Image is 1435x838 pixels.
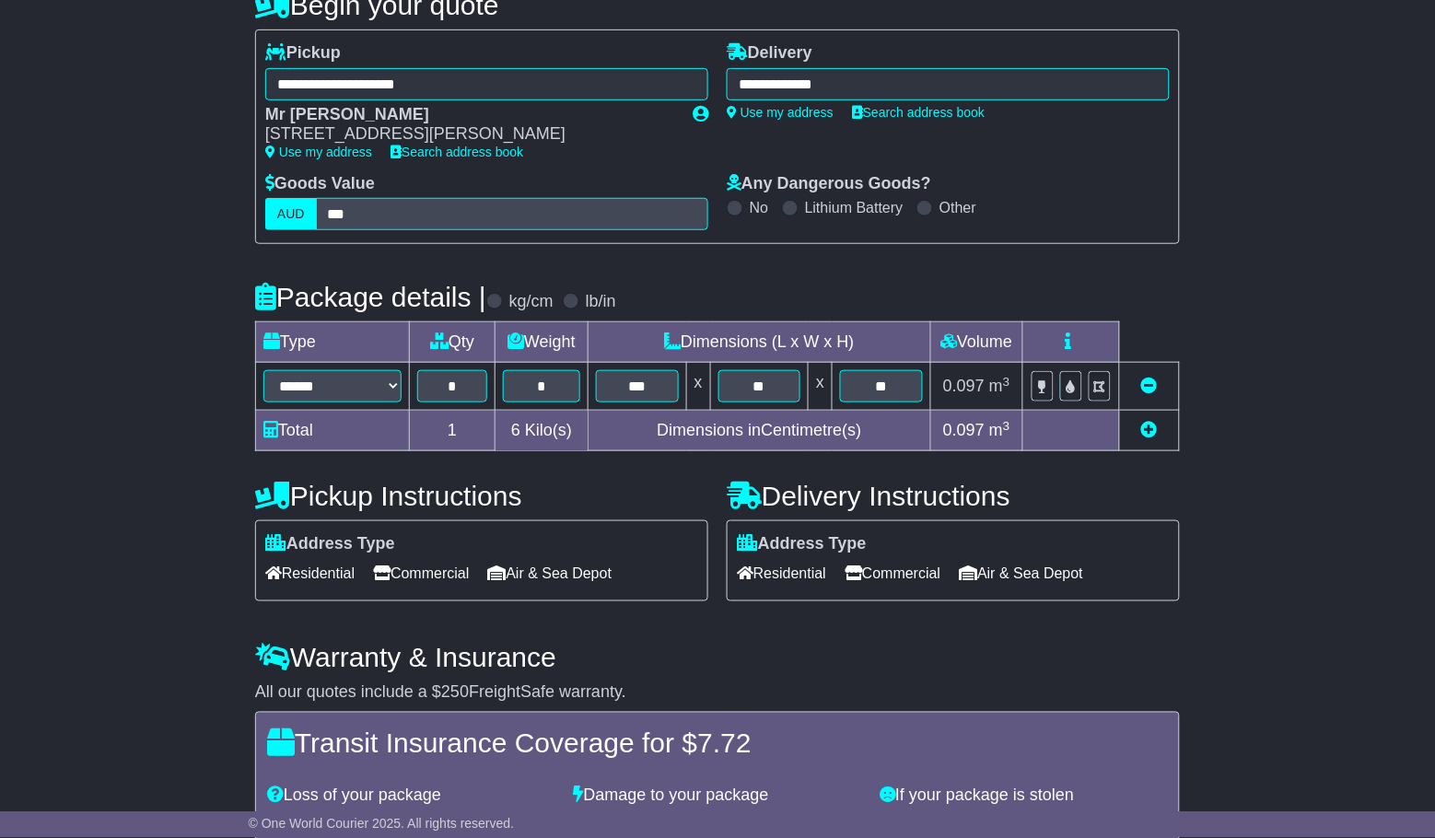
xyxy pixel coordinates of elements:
[588,411,930,451] td: Dimensions in Centimetre(s)
[255,481,708,511] h4: Pickup Instructions
[267,728,1168,759] h4: Transit Insurance Coverage for $
[265,198,317,230] label: AUD
[939,199,976,216] label: Other
[410,322,496,363] td: Qty
[496,322,589,363] td: Weight
[410,411,496,451] td: 1
[989,377,1010,395] span: m
[727,174,931,194] label: Any Dangerous Goods?
[255,643,1180,673] h4: Warranty & Insurance
[391,145,523,159] a: Search address book
[943,421,985,439] span: 0.097
[255,282,486,312] h4: Package details |
[256,322,410,363] td: Type
[509,292,554,312] label: kg/cm
[750,199,768,216] label: No
[845,559,940,588] span: Commercial
[255,683,1180,704] div: All our quotes include a $ FreightSafe warranty.
[727,481,1180,511] h4: Delivery Instructions
[256,411,410,451] td: Total
[737,559,826,588] span: Residential
[265,124,674,145] div: [STREET_ADDRESS][PERSON_NAME]
[686,363,710,411] td: x
[1141,421,1158,439] a: Add new item
[697,728,751,759] span: 7.72
[1141,377,1158,395] a: Remove this item
[870,786,1177,807] div: If your package is stolen
[586,292,616,312] label: lb/in
[943,377,985,395] span: 0.097
[727,105,834,120] a: Use my address
[989,421,1010,439] span: m
[930,322,1022,363] td: Volume
[249,817,515,832] span: © One World Courier 2025. All rights reserved.
[265,105,674,125] div: Mr [PERSON_NAME]
[805,199,904,216] label: Lithium Battery
[727,43,812,64] label: Delivery
[373,559,469,588] span: Commercial
[565,786,871,807] div: Damage to your package
[265,559,355,588] span: Residential
[265,174,375,194] label: Goods Value
[496,411,589,451] td: Kilo(s)
[441,683,469,702] span: 250
[511,421,520,439] span: 6
[1003,375,1010,389] sup: 3
[265,43,341,64] label: Pickup
[737,534,867,554] label: Address Type
[852,105,985,120] a: Search address book
[960,559,1084,588] span: Air & Sea Depot
[1003,419,1010,433] sup: 3
[265,534,395,554] label: Address Type
[488,559,612,588] span: Air & Sea Depot
[265,145,372,159] a: Use my address
[588,322,930,363] td: Dimensions (L x W x H)
[258,786,565,807] div: Loss of your package
[809,363,833,411] td: x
